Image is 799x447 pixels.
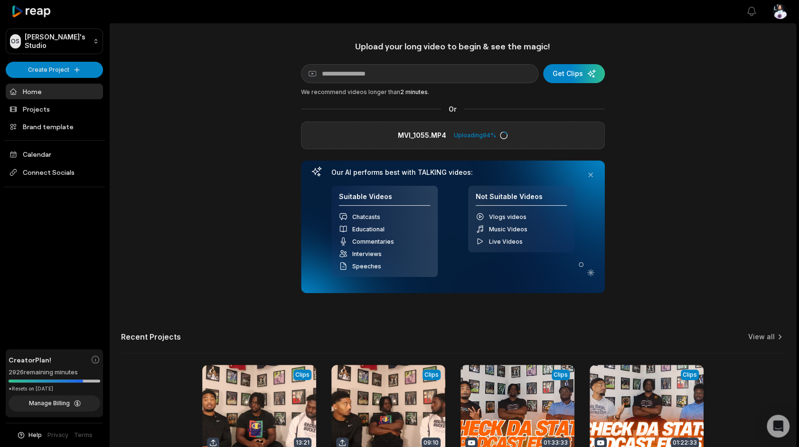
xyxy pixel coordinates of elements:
h2: Recent Projects [121,332,181,342]
span: Connect Socials [6,164,103,181]
div: Open Intercom Messenger [767,415,790,437]
button: Get Clips [543,64,605,83]
label: MVI_1055.MP4 [398,130,446,141]
a: Brand template [6,119,103,134]
div: OS [10,34,21,48]
span: Music Videos [489,226,527,233]
span: Speeches [352,263,381,270]
a: Privacy [47,431,68,439]
div: *Resets on [DATE] [9,385,100,392]
div: We recommend videos longer than . [301,88,605,96]
span: Educational [352,226,385,233]
a: Home [6,84,103,99]
h4: Not Suitable Videos [476,192,567,206]
button: Help [17,431,42,439]
span: Interviews [352,250,382,257]
h3: Our AI performs best with TALKING videos: [331,168,574,177]
a: Calendar [6,146,103,162]
h4: Suitable Videos [339,192,430,206]
span: Or [441,104,464,114]
a: View all [748,332,775,342]
span: Help [28,431,42,439]
a: Projects [6,101,103,117]
div: Uploading 94 % [454,131,508,140]
span: 2 minutes [400,88,428,95]
a: Terms [74,431,93,439]
span: Live Videos [489,238,523,245]
span: Commentaries [352,238,394,245]
button: Manage Billing [9,395,100,411]
h1: Upload your long video to begin & see the magic! [301,41,605,52]
p: [PERSON_NAME]'s Studio [25,33,89,50]
button: Create Project [6,62,103,78]
span: Chatcasts [352,213,380,220]
div: 2926 remaining minutes [9,368,100,377]
span: Creator Plan! [9,355,51,365]
span: Vlogs videos [489,213,526,220]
